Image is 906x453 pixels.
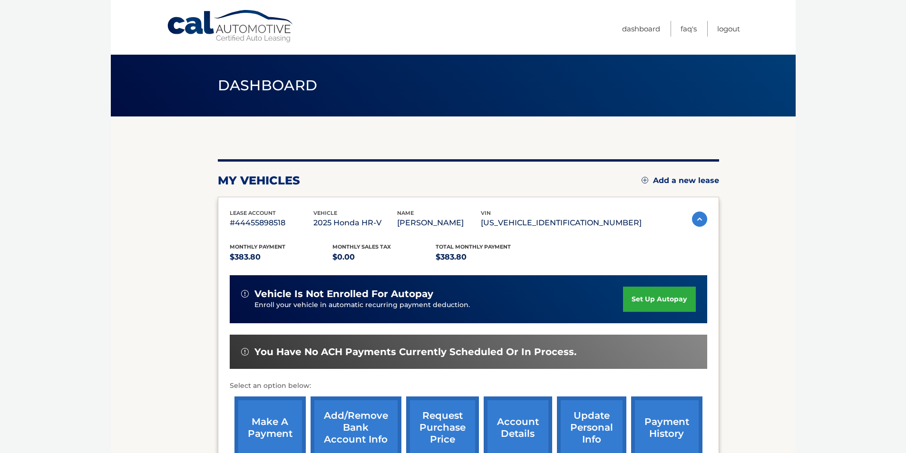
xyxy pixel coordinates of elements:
span: You have no ACH payments currently scheduled or in process. [254,346,576,358]
span: Total Monthly Payment [436,243,511,250]
a: set up autopay [623,287,695,312]
p: Select an option below: [230,380,707,392]
img: accordion-active.svg [692,212,707,227]
h2: my vehicles [218,173,300,188]
img: add.svg [642,177,648,183]
span: vehicle [313,210,337,216]
p: #44455898518 [230,216,313,230]
p: [PERSON_NAME] [397,216,481,230]
span: Monthly sales Tax [332,243,391,250]
a: FAQ's [681,21,697,37]
a: Add a new lease [642,176,719,185]
a: Cal Automotive [166,10,295,43]
p: 2025 Honda HR-V [313,216,397,230]
p: $383.80 [436,251,539,264]
span: Monthly Payment [230,243,285,250]
p: $0.00 [332,251,436,264]
p: $383.80 [230,251,333,264]
p: [US_VEHICLE_IDENTIFICATION_NUMBER] [481,216,642,230]
a: Logout [717,21,740,37]
span: lease account [230,210,276,216]
span: vin [481,210,491,216]
img: alert-white.svg [241,348,249,356]
a: Dashboard [622,21,660,37]
span: name [397,210,414,216]
span: Dashboard [218,77,318,94]
span: vehicle is not enrolled for autopay [254,288,433,300]
p: Enroll your vehicle in automatic recurring payment deduction. [254,300,623,310]
img: alert-white.svg [241,290,249,298]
